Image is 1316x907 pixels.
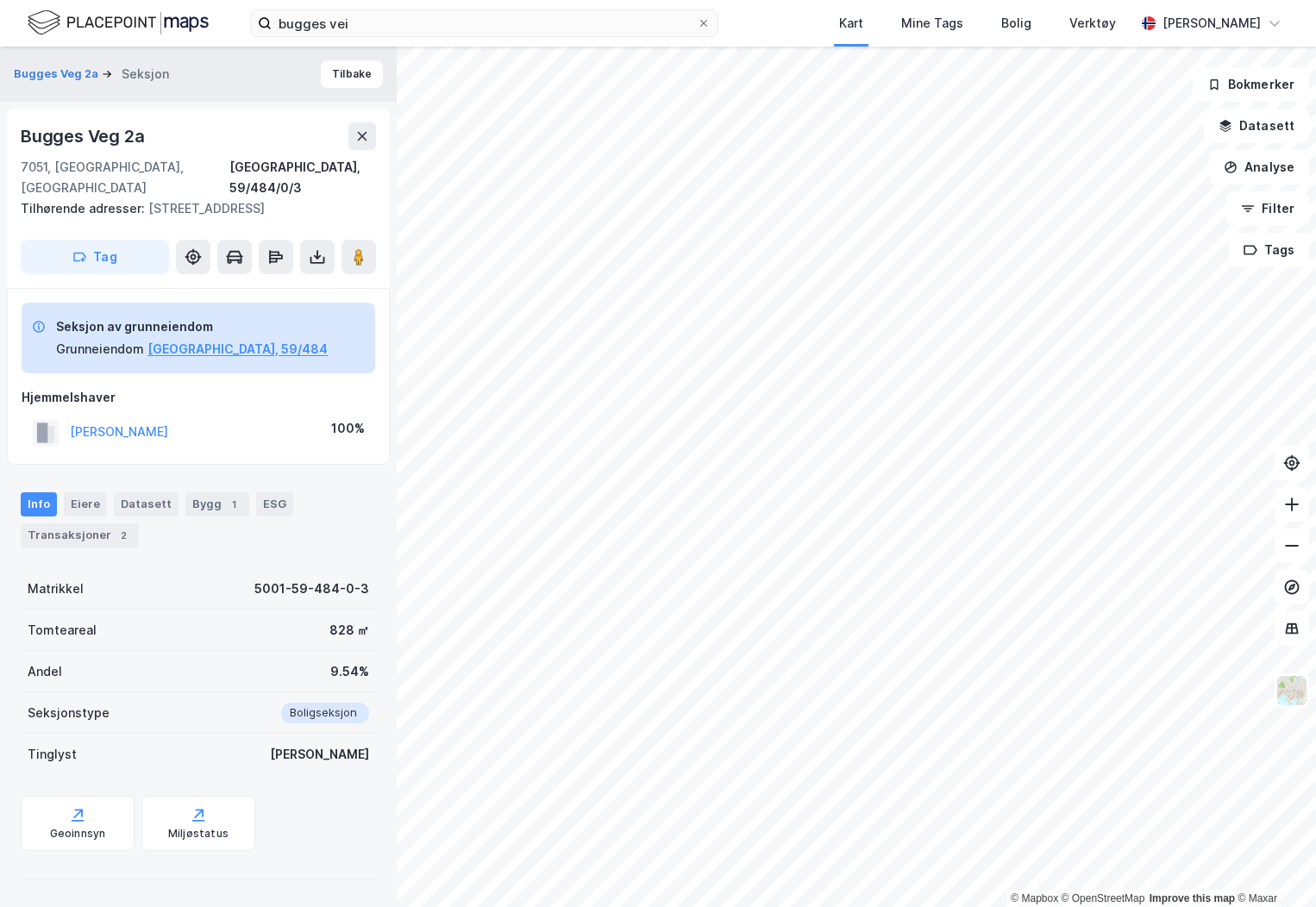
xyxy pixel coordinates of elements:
button: Analyse [1209,150,1309,185]
div: Seksjonstype [28,703,110,723]
button: Datasett [1204,109,1309,143]
div: Bugges Veg 2a [21,122,147,150]
div: Seksjon av grunneiendom [56,316,328,337]
div: Andel [28,661,62,682]
img: Z [1275,674,1308,707]
input: Søk på adresse, matrikkel, gårdeiere, leietakere eller personer [272,10,697,36]
a: OpenStreetMap [1062,892,1145,904]
div: Bolig [1001,13,1031,34]
div: Tomteareal [28,620,97,641]
div: 1 [225,496,242,513]
a: Mapbox [1011,892,1058,904]
div: [GEOGRAPHIC_DATA], 59/484/0/3 [229,157,376,198]
button: Tag [21,240,169,274]
div: 7051, [GEOGRAPHIC_DATA], [GEOGRAPHIC_DATA] [21,157,229,198]
div: 100% [331,418,365,439]
img: logo.f888ab2527a4732fd821a326f86c7f29.svg [28,8,209,38]
div: 9.54% [330,661,369,682]
button: Bugges Veg 2a [14,66,102,83]
div: [PERSON_NAME] [270,744,369,765]
div: Miljøstatus [168,827,229,841]
div: Verktøy [1069,13,1116,34]
button: Bokmerker [1193,67,1309,102]
div: 5001-59-484-0-3 [254,579,369,599]
div: ESG [256,492,293,516]
a: Improve this map [1150,892,1235,904]
div: Datasett [114,492,179,516]
div: [STREET_ADDRESS] [21,198,362,219]
div: Grunneiendom [56,339,144,360]
div: Info [21,492,57,516]
div: Eiere [64,492,107,516]
iframe: Chat Widget [1230,824,1316,907]
button: Filter [1226,191,1309,226]
div: Tinglyst [28,744,77,765]
span: Tilhørende adresser: [21,201,148,216]
div: 2 [115,527,132,544]
button: [GEOGRAPHIC_DATA], 59/484 [147,339,328,360]
div: 828 ㎡ [329,620,369,641]
div: Transaksjoner [21,523,139,547]
div: Hjemmelshaver [22,387,375,408]
div: Bygg [185,492,249,516]
button: Tags [1229,233,1309,267]
div: Geoinnsyn [50,827,106,841]
div: Seksjon [122,64,169,84]
div: Mine Tags [901,13,963,34]
div: Kontrollprogram for chat [1230,824,1316,907]
button: Tilbake [321,60,383,88]
div: Kart [839,13,863,34]
div: [PERSON_NAME] [1162,13,1261,34]
div: Matrikkel [28,579,84,599]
